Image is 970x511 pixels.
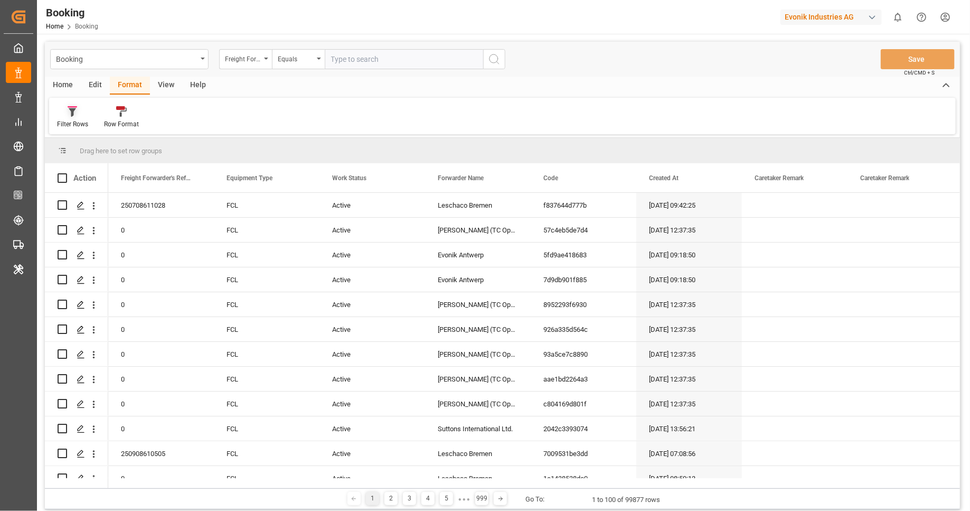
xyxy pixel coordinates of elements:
[319,392,425,416] div: Active
[214,218,319,242] div: FCL
[636,441,742,466] div: [DATE] 07:08:56
[438,174,484,182] span: Forwarder Name
[214,342,319,366] div: FCL
[543,174,558,182] span: Code
[780,10,882,25] div: Evonik Industries AG
[104,119,139,129] div: Row Format
[214,317,319,341] div: FCL
[366,492,379,505] div: 1
[182,77,214,95] div: Help
[108,267,214,292] div: 0
[636,466,742,490] div: [DATE] 08:50:13
[319,193,425,217] div: Active
[425,441,531,466] div: Leschaco Bremen
[403,492,416,505] div: 3
[425,193,531,217] div: Leschaco Bremen
[214,193,319,217] div: FCL
[440,492,453,505] div: 5
[425,466,531,490] div: Leschaco Bremen
[886,5,910,29] button: show 0 new notifications
[592,495,660,505] div: 1 to 100 of 99877 rows
[57,119,88,129] div: Filter Rows
[45,218,108,243] div: Press SPACE to select this row.
[525,494,544,505] div: Go To:
[319,292,425,317] div: Active
[319,267,425,292] div: Active
[325,49,483,69] input: Type to search
[425,367,531,391] div: [PERSON_NAME] (TC Operator)
[45,317,108,342] div: Press SPACE to select this row.
[531,292,636,317] div: 8952293f6930
[780,7,886,27] button: Evonik Industries AG
[108,441,214,466] div: 250908610505
[45,342,108,367] div: Press SPACE to select this row.
[636,243,742,267] div: [DATE] 09:18:50
[108,243,214,267] div: 0
[214,243,319,267] div: FCL
[531,317,636,341] div: 926a335d564c
[425,267,531,292] div: Evonik Antwerp
[214,292,319,317] div: FCL
[214,367,319,391] div: FCL
[45,441,108,466] div: Press SPACE to select this row.
[214,416,319,441] div: FCL
[219,49,272,69] button: open menu
[225,52,261,64] div: Freight Forwarder's Reference No.
[45,367,108,392] div: Press SPACE to select this row.
[531,466,636,490] div: 1e1438538dc0
[425,416,531,441] div: Suttons International Ltd.
[108,292,214,317] div: 0
[649,174,679,182] span: Created At
[45,466,108,491] div: Press SPACE to select this row.
[45,416,108,441] div: Press SPACE to select this row.
[110,77,150,95] div: Format
[531,193,636,217] div: f837644d777b
[45,77,81,95] div: Home
[531,342,636,366] div: 93a5ce7c8890
[50,49,209,69] button: open menu
[319,218,425,242] div: Active
[458,495,470,503] div: ● ● ●
[636,193,742,217] div: [DATE] 09:42:25
[425,392,531,416] div: [PERSON_NAME] (TC Operator)
[483,49,505,69] button: search button
[425,243,531,267] div: Evonik Antwerp
[531,441,636,466] div: 7009531be3dd
[425,342,531,366] div: [PERSON_NAME] (TC Operator)
[319,441,425,466] div: Active
[108,392,214,416] div: 0
[319,243,425,267] div: Active
[81,77,110,95] div: Edit
[636,218,742,242] div: [DATE] 12:37:35
[108,218,214,242] div: 0
[45,193,108,218] div: Press SPACE to select this row.
[214,267,319,292] div: FCL
[636,292,742,317] div: [DATE] 12:37:35
[636,416,742,441] div: [DATE] 13:56:21
[636,267,742,292] div: [DATE] 09:18:50
[214,466,319,490] div: FCL
[636,342,742,366] div: [DATE] 12:37:35
[214,392,319,416] div: FCL
[121,174,192,182] span: Freight Forwarder's Reference No.
[319,342,425,366] div: Active
[475,492,488,505] div: 999
[150,77,182,95] div: View
[332,174,366,182] span: Work Status
[531,267,636,292] div: 7d9db901f885
[108,367,214,391] div: 0
[531,392,636,416] div: c804169d801f
[46,23,63,30] a: Home
[881,49,955,69] button: Save
[45,243,108,267] div: Press SPACE to select this row.
[425,218,531,242] div: [PERSON_NAME] (TC Operator)
[531,367,636,391] div: aae1bd2264a3
[108,317,214,341] div: 0
[319,416,425,441] div: Active
[910,5,934,29] button: Help Center
[384,492,398,505] div: 2
[636,392,742,416] div: [DATE] 12:37:35
[531,218,636,242] div: 57c4eb5de7d4
[636,367,742,391] div: [DATE] 12:37:35
[421,492,435,505] div: 4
